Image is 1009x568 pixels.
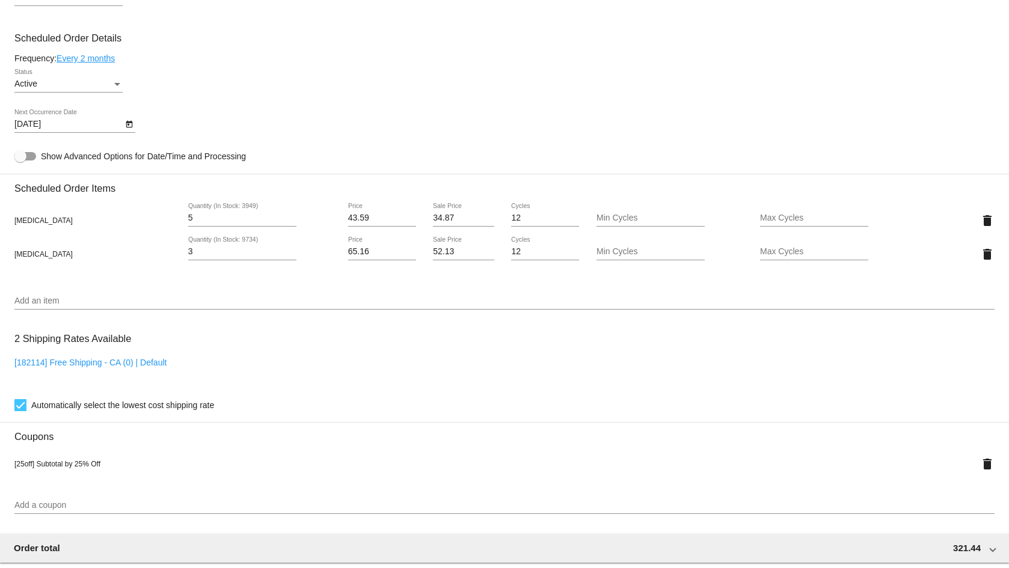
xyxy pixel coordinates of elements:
[511,247,579,257] input: Cycles
[597,213,705,223] input: Min Cycles
[14,326,131,352] h3: 2 Shipping Rates Available
[348,213,416,223] input: Price
[14,216,73,225] span: [MEDICAL_DATA]
[14,174,995,194] h3: Scheduled Order Items
[14,501,995,510] input: Add a coupon
[14,53,995,63] div: Frequency:
[31,398,214,412] span: Automatically select the lowest cost shipping rate
[14,460,100,468] span: [25off] Subtotal by 25% Off
[433,247,494,257] input: Sale Price
[14,543,60,553] span: Order total
[14,250,73,258] span: [MEDICAL_DATA]
[188,213,296,223] input: Quantity (In Stock: 3949)
[14,32,995,44] h3: Scheduled Order Details
[980,457,995,471] mat-icon: delete
[14,79,37,88] span: Active
[14,358,167,367] a: [182114] Free Shipping - CA (0) | Default
[57,53,115,63] a: Every 2 months
[433,213,494,223] input: Sale Price
[348,247,416,257] input: Price
[760,247,868,257] input: Max Cycles
[14,120,123,129] input: Next Occurrence Date
[980,213,995,228] mat-icon: delete
[511,213,579,223] input: Cycles
[597,247,705,257] input: Min Cycles
[980,247,995,261] mat-icon: delete
[123,117,135,130] button: Open calendar
[41,150,246,162] span: Show Advanced Options for Date/Time and Processing
[14,79,123,89] mat-select: Status
[760,213,868,223] input: Max Cycles
[14,296,995,306] input: Add an item
[953,543,981,553] span: 321.44
[188,247,296,257] input: Quantity (In Stock: 9734)
[14,422,995,442] h3: Coupons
